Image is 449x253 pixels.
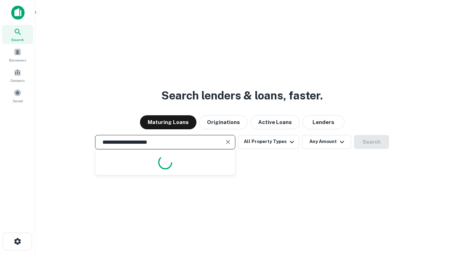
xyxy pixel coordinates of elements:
[13,98,23,104] span: Saved
[302,135,351,149] button: Any Amount
[11,37,24,43] span: Search
[414,197,449,231] iframe: Chat Widget
[199,115,248,129] button: Originations
[2,45,33,64] a: Borrowers
[11,6,25,20] img: capitalize-icon.png
[140,115,196,129] button: Maturing Loans
[302,115,344,129] button: Lenders
[2,66,33,85] a: Contacts
[161,87,323,104] h3: Search lenders & loans, faster.
[223,137,233,147] button: Clear
[2,25,33,44] a: Search
[238,135,299,149] button: All Property Types
[11,78,25,83] span: Contacts
[9,57,26,63] span: Borrowers
[250,115,300,129] button: Active Loans
[2,86,33,105] a: Saved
